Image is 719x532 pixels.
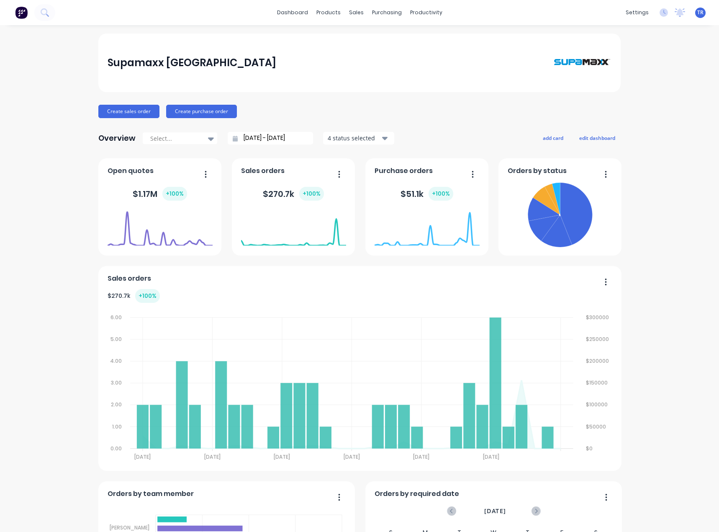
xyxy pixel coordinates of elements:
[574,132,621,143] button: edit dashboard
[587,445,593,452] tspan: $0
[133,187,187,201] div: $ 1.17M
[273,6,312,19] a: dashboard
[98,105,159,118] button: Create sales order
[274,453,290,460] tspan: [DATE]
[166,105,237,118] button: Create purchase order
[108,289,160,303] div: $ 270.7k
[323,132,394,145] button: 4 status selected
[110,336,122,343] tspan: 5.00
[375,489,459,499] span: Orders by required date
[162,187,187,201] div: + 100 %
[621,6,653,19] div: settings
[484,506,506,516] span: [DATE]
[375,166,433,176] span: Purchase orders
[241,166,285,176] span: Sales orders
[112,423,122,430] tspan: 1.00
[508,166,567,176] span: Orders by status
[368,6,406,19] div: purchasing
[135,289,160,303] div: + 100 %
[344,453,360,460] tspan: [DATE]
[587,314,610,321] tspan: $300000
[429,187,453,201] div: + 100 %
[587,336,610,343] tspan: $250000
[537,132,569,143] button: add card
[204,453,221,460] tspan: [DATE]
[108,166,154,176] span: Open quotes
[15,6,28,19] img: Factory
[111,379,122,386] tspan: 3.00
[263,187,324,201] div: $ 270.7k
[587,423,607,430] tspan: $50000
[328,134,380,142] div: 4 status selected
[108,54,276,71] div: Supamaxx [GEOGRAPHIC_DATA]
[406,6,447,19] div: productivity
[110,445,122,452] tspan: 0.00
[483,453,500,460] tspan: [DATE]
[587,379,609,386] tspan: $150000
[312,6,345,19] div: products
[299,187,324,201] div: + 100 %
[587,401,609,408] tspan: $100000
[697,9,704,16] span: TR
[553,42,611,83] img: Supamaxx Australia
[110,357,122,364] tspan: 4.00
[98,130,136,147] div: Overview
[110,524,149,531] tspan: [PERSON_NAME]
[108,489,194,499] span: Orders by team member
[587,357,610,364] tspan: $200000
[413,453,430,460] tspan: [DATE]
[401,187,453,201] div: $ 51.1k
[111,401,122,408] tspan: 2.00
[110,314,122,321] tspan: 6.00
[345,6,368,19] div: sales
[134,453,151,460] tspan: [DATE]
